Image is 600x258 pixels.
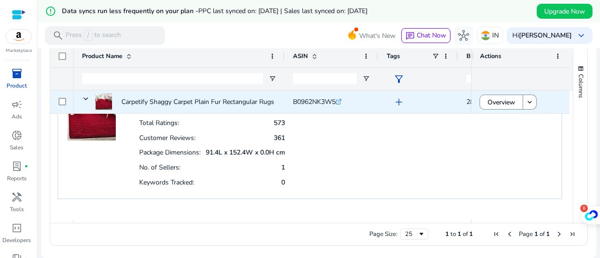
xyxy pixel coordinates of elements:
[359,28,396,44] span: What's New
[6,29,31,44] img: amazon.svg
[121,92,317,111] p: Carpetify Shaggy Carpet Plain Fur Rectangular Rugs for Bedroom...
[7,81,27,90] p: Product
[469,230,473,238] span: 1
[393,74,405,85] span: filter_alt
[2,236,31,244] p: Developers
[206,148,285,157] p: 91.4L x 152.4W x 0.0H cm
[546,230,550,238] span: 1
[24,164,28,168] span: fiber_manual_record
[362,75,370,82] button: Open Filter Menu
[445,230,449,238] span: 1
[198,7,367,15] span: PPC last synced on: [DATE] | Sales last synced on: [DATE]
[534,230,538,238] span: 1
[11,192,22,203] span: handyman
[139,118,179,127] p: Total Ratings:
[537,4,592,19] button: Upgrade Now
[555,230,563,238] div: Next Page
[281,178,285,187] p: 0
[506,230,513,238] div: Previous Page
[11,222,22,234] span: code_blocks
[269,75,276,82] button: Open Filter Menu
[405,230,418,238] div: 25
[274,133,285,142] p: 361
[481,31,490,40] img: in.svg
[487,93,515,112] span: Overview
[544,7,585,16] span: Upgrade Now
[577,74,585,98] span: Columns
[454,26,473,45] button: hub
[10,205,24,214] p: Tools
[293,52,308,60] span: ASIN
[466,97,485,106] span: 28982
[458,30,469,41] span: hub
[139,163,180,172] p: No. of Sellers:
[11,130,22,141] span: donut_small
[66,30,121,41] p: Press to search
[293,73,357,84] input: ASIN Filter Input
[10,143,23,152] p: Sales
[12,112,22,121] p: Ads
[393,96,405,108] span: add
[11,161,22,172] span: lab_profile
[405,31,415,41] span: chat
[11,68,22,79] span: inventory_2
[519,31,572,40] b: [PERSON_NAME]
[493,230,500,238] div: First Page
[82,73,263,84] input: Product Name Filter Input
[569,230,576,238] div: Last Page
[7,174,27,183] p: Reports
[82,52,122,60] span: Product Name
[450,230,456,238] span: to
[11,99,22,110] span: campaign
[457,230,461,238] span: 1
[6,47,32,54] p: Marketplace
[576,30,587,41] span: keyboard_arrow_down
[525,98,534,106] mat-icon: keyboard_arrow_down
[401,28,450,43] button: chatChat Now
[480,95,523,110] button: Overview
[417,31,446,40] span: Chat Now
[369,230,397,238] div: Page Size:
[84,30,92,41] span: /
[52,30,64,41] span: search
[519,230,533,238] span: Page
[492,27,499,44] p: IN
[400,229,428,240] div: Page Size
[281,163,285,172] p: 1
[95,93,112,110] img: 614cX9x3gJS._SS100_.jpg
[512,32,572,39] p: Hi
[293,97,336,106] span: B0962NK3W5
[139,178,194,187] p: Keywords Tracked:
[387,52,400,60] span: Tags
[45,6,56,17] mat-icon: error_outline
[139,133,195,142] p: Customer Reviews:
[62,7,367,15] h5: Data syncs run less frequently on your plan -
[463,230,468,238] span: of
[466,52,479,60] span: BSR
[139,148,201,157] p: Package Dimensions:
[274,118,285,127] p: 573
[480,52,501,60] span: Actions
[540,230,545,238] span: of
